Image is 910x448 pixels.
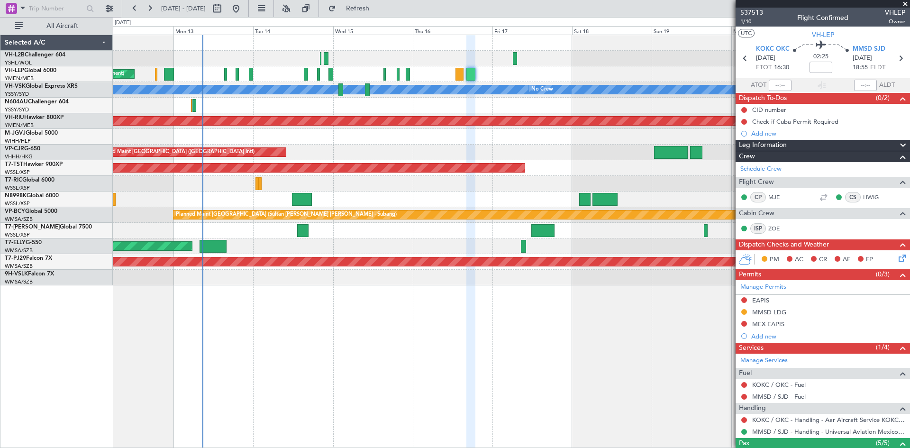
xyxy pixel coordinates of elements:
[338,5,378,12] span: Refresh
[843,255,850,265] span: AF
[5,83,78,89] a: VH-VSKGlobal Express XRS
[5,193,27,199] span: N8998K
[866,255,873,265] span: FP
[740,8,763,18] span: 537513
[752,428,905,436] a: MMSD / SJD - Handling - Universal Aviation Mexico MMSD / SJD
[740,18,763,26] span: 1/10
[5,59,32,66] a: YSHL/WOL
[161,4,206,13] span: [DATE] - [DATE]
[5,146,24,152] span: VP-CJR
[253,26,333,35] div: Tue 14
[756,54,775,63] span: [DATE]
[5,224,92,230] a: T7-[PERSON_NAME]Global 7500
[812,30,834,40] span: VH-LEP
[5,115,64,120] a: VH-RIUHawker 800XP
[5,256,26,261] span: T7-PJ29
[5,240,42,246] a: T7-ELLYG-550
[752,296,769,304] div: EAPIS
[739,403,766,414] span: Handling
[5,231,30,238] a: WSSL/XSP
[752,320,784,328] div: MEX EAPIS
[768,224,790,233] a: ZOE
[5,83,26,89] span: VH-VSK
[324,1,381,16] button: Refresh
[5,68,56,73] a: VH-LEPGlobal 6000
[492,26,572,35] div: Fri 17
[94,26,173,35] div: Sun 12
[876,342,890,352] span: (1/4)
[885,18,905,26] span: Owner
[876,438,890,448] span: (5/5)
[5,52,25,58] span: VH-L2B
[5,153,33,160] a: VHHH/HKG
[5,177,55,183] a: T7-RICGlobal 6000
[5,216,33,223] a: WMSA/SZB
[5,209,25,214] span: VP-BCY
[797,13,848,23] div: Flight Confirmed
[819,255,827,265] span: CR
[739,239,829,250] span: Dispatch Checks and Weather
[115,19,131,27] div: [DATE]
[752,416,905,424] a: KOKC / OKC - Handling - Aar Aircraft Service KOKC / OKC
[740,165,782,174] a: Schedule Crew
[5,200,30,207] a: WSSL/XSP
[813,52,828,62] span: 02:25
[413,26,492,35] div: Thu 16
[5,184,30,192] a: WSSL/XSP
[768,193,790,201] a: MJE
[740,356,788,366] a: Manage Services
[756,45,790,54] span: KOKC OKC
[739,177,774,188] span: Flight Crew
[740,283,786,292] a: Manage Permits
[752,381,806,389] a: KOKC / OKC - Fuel
[29,1,83,16] input: Trip Number
[770,255,779,265] span: PM
[96,145,255,159] div: Planned Maint [GEOGRAPHIC_DATA] ([GEOGRAPHIC_DATA] Intl)
[25,23,100,29] span: All Aircraft
[176,208,397,222] div: Planned Maint [GEOGRAPHIC_DATA] (Sultan [PERSON_NAME] [PERSON_NAME] - Subang)
[173,26,253,35] div: Mon 13
[5,271,54,277] a: 9H-VSLKFalcon 7X
[853,45,885,54] span: MMSD SJD
[751,332,905,340] div: Add new
[751,81,766,90] span: ATOT
[739,93,787,104] span: Dispatch To-Dos
[739,269,761,280] span: Permits
[739,343,764,354] span: Services
[739,151,755,162] span: Crew
[5,224,60,230] span: T7-[PERSON_NAME]
[752,118,838,126] div: Check if Cuba Permit Required
[5,162,23,167] span: T7-TST
[750,223,766,234] div: ISP
[5,115,24,120] span: VH-RIU
[5,68,24,73] span: VH-LEP
[5,146,40,152] a: VP-CJRG-650
[5,169,30,176] a: WSSL/XSP
[5,263,33,270] a: WMSA/SZB
[333,26,413,35] div: Wed 15
[5,177,22,183] span: T7-RIC
[853,54,872,63] span: [DATE]
[5,122,34,129] a: YMEN/MEB
[5,193,59,199] a: N8998KGlobal 6000
[752,106,786,114] div: CID number
[756,63,772,73] span: ETOT
[5,162,63,167] a: T7-TSTHawker 900XP
[885,8,905,18] span: VHLEP
[870,63,885,73] span: ELDT
[876,269,890,279] span: (0/3)
[10,18,103,34] button: All Aircraft
[751,129,905,137] div: Add new
[5,75,34,82] a: YMEN/MEB
[863,193,884,201] a: HWIG
[739,208,774,219] span: Cabin Crew
[531,82,553,97] div: No Crew
[739,140,787,151] span: Leg Information
[774,63,789,73] span: 16:30
[5,209,57,214] a: VP-BCYGlobal 5000
[5,99,69,105] a: N604AUChallenger 604
[845,192,861,202] div: CS
[879,81,895,90] span: ALDT
[5,106,29,113] a: YSSY/SYD
[572,26,652,35] div: Sat 18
